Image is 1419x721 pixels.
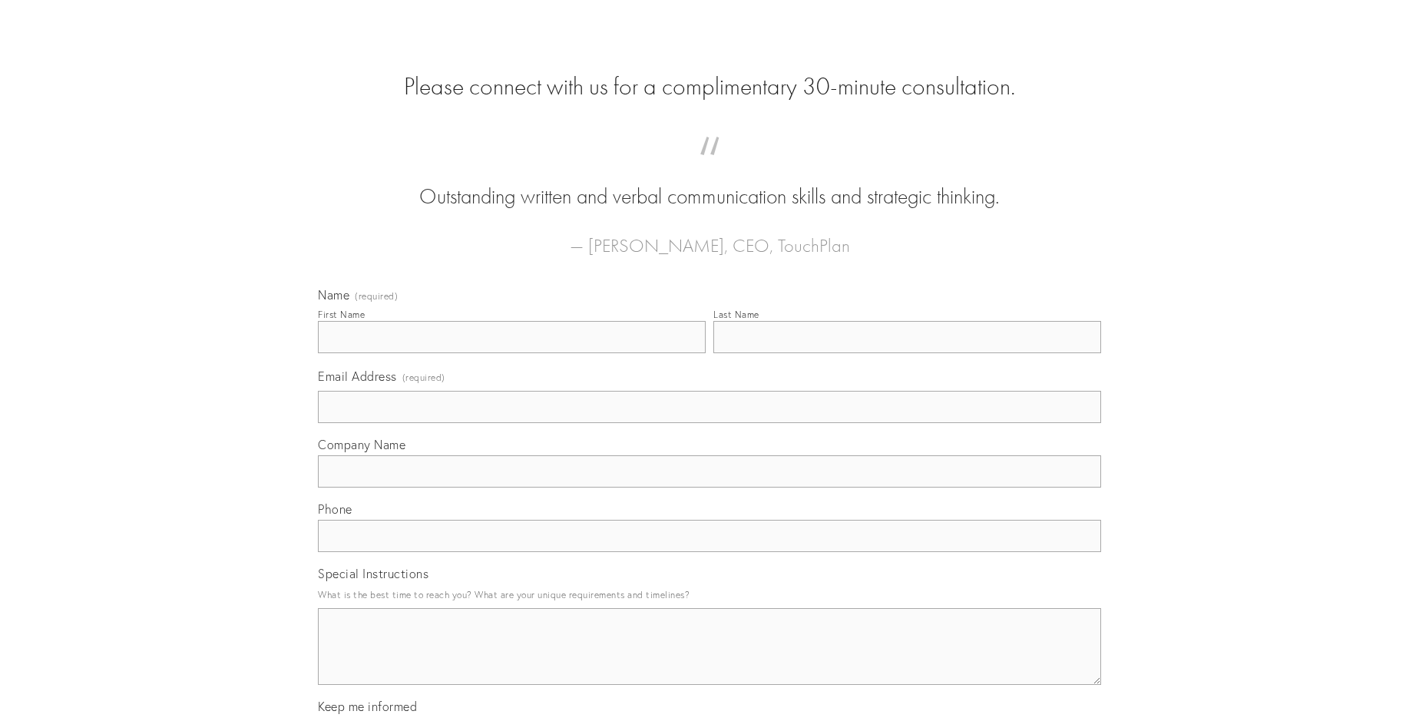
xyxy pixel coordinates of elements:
span: Phone [318,501,352,517]
span: Email Address [318,369,397,384]
p: What is the best time to reach you? What are your unique requirements and timelines? [318,584,1101,605]
blockquote: Outstanding written and verbal communication skills and strategic thinking. [342,152,1077,212]
h2: Please connect with us for a complimentary 30-minute consultation. [318,72,1101,101]
span: (required) [402,367,445,388]
span: Special Instructions [318,566,428,581]
span: Keep me informed [318,699,417,714]
span: “ [342,152,1077,182]
span: Company Name [318,437,405,452]
span: Name [318,287,349,303]
span: (required) [355,292,398,301]
figcaption: — [PERSON_NAME], CEO, TouchPlan [342,212,1077,261]
div: First Name [318,309,365,320]
div: Last Name [713,309,759,320]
